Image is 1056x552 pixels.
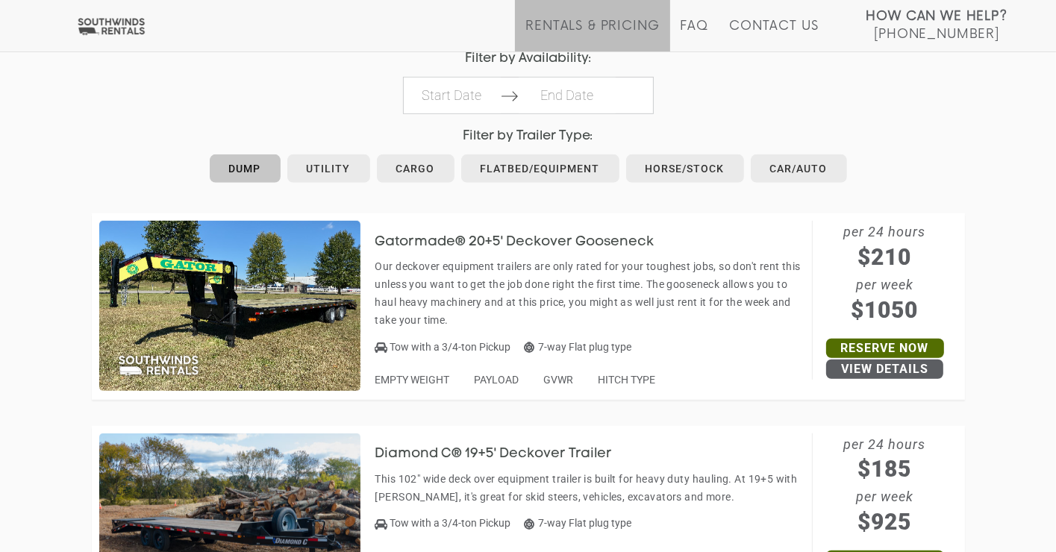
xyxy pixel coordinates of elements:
[813,240,957,274] span: $210
[544,374,574,386] span: GVWR
[525,19,659,51] a: Rentals & Pricing
[377,154,454,183] a: Cargo
[681,19,709,51] a: FAQ
[874,27,999,42] span: [PHONE_NUMBER]
[75,17,148,36] img: Southwinds Rentals Logo
[375,235,677,250] h3: Gatormade® 20+5' Deckover Gooseneck
[210,154,281,183] a: Dump
[826,339,944,358] a: Reserve Now
[475,374,519,386] span: PAYLOAD
[751,154,847,183] a: Car/Auto
[99,221,360,391] img: SW012 - Gatormade 20+5' Deckover Gooseneck
[813,433,957,539] span: per 24 hours per week
[375,257,805,329] p: Our deckover equipment trailers are only rated for your toughest jobs, so don't rent this unless ...
[375,447,635,462] h3: Diamond C® 19+5' Deckover Trailer
[525,517,632,529] span: 7-way Flat plug type
[92,51,965,66] h4: Filter by Availability:
[461,154,619,183] a: Flatbed/Equipment
[390,341,511,353] span: Tow with a 3/4-ton Pickup
[375,448,635,460] a: Diamond C® 19+5' Deckover Trailer
[375,470,805,506] p: This 102" wide deck over equipment trailer is built for heavy duty hauling. At 19+5 with [PERSON_...
[813,505,957,539] span: $925
[375,374,450,386] span: EMPTY WEIGHT
[813,221,957,327] span: per 24 hours per week
[599,374,656,386] span: HITCH TYPE
[813,452,957,486] span: $185
[813,293,957,327] span: $1050
[390,517,511,529] span: Tow with a 3/4-ton Pickup
[287,154,370,183] a: Utility
[92,129,965,143] h4: Filter by Trailer Type:
[866,7,1007,40] a: How Can We Help? [PHONE_NUMBER]
[626,154,744,183] a: Horse/Stock
[525,341,632,353] span: 7-way Flat plug type
[375,235,677,247] a: Gatormade® 20+5' Deckover Gooseneck
[866,9,1007,24] strong: How Can We Help?
[826,360,943,379] a: View Details
[729,19,818,51] a: Contact Us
